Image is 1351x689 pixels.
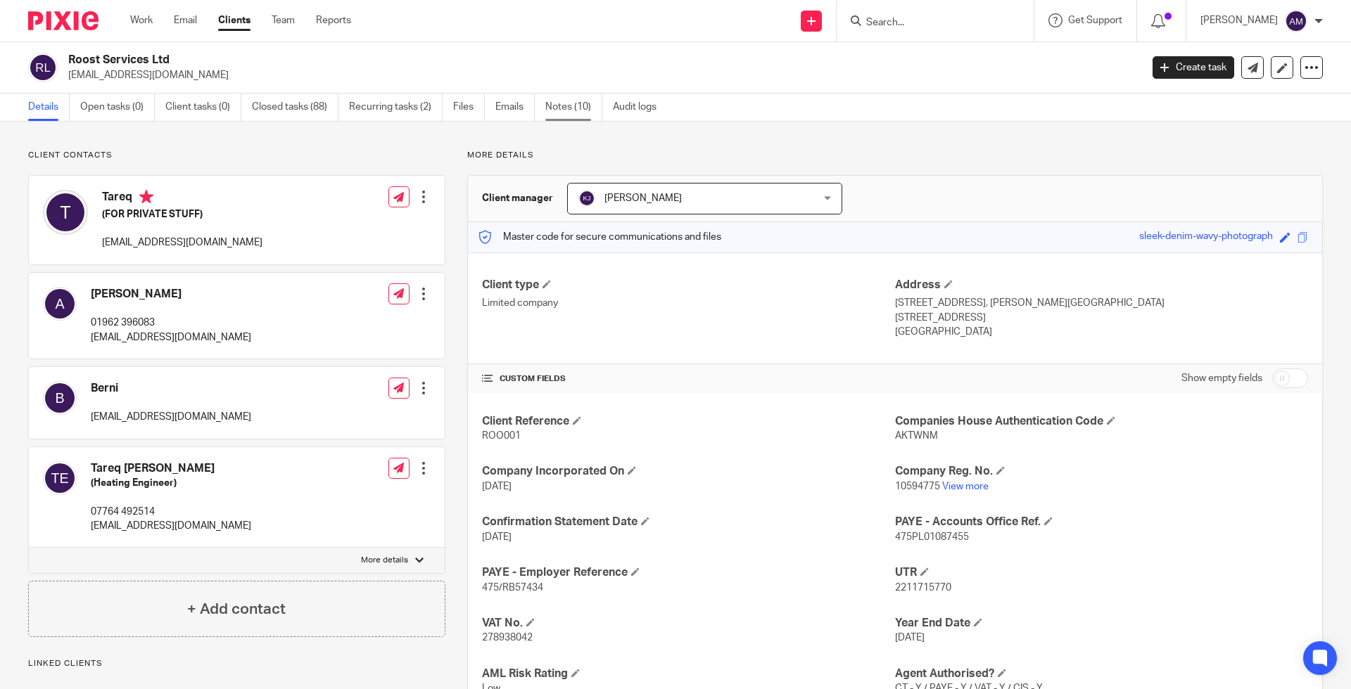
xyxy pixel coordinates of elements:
p: [GEOGRAPHIC_DATA] [895,325,1308,339]
h4: Tareq [PERSON_NAME] [91,461,251,476]
a: Create task [1153,56,1234,79]
span: 2211715770 [895,583,951,593]
h4: + Add contact [187,598,286,620]
h4: [PERSON_NAME] [91,287,251,302]
p: More details [467,150,1323,161]
i: Primary [139,190,153,204]
img: svg%3E [43,381,77,415]
input: Search [865,17,991,30]
h4: PAYE - Employer Reference [482,565,895,580]
img: svg%3E [43,190,88,235]
span: 475PL01087455 [895,532,969,542]
span: 10594775 [895,482,940,491]
a: Team [272,13,295,27]
h4: VAT No. [482,616,895,631]
a: Notes (10) [545,94,602,121]
p: 01962 396083 [91,316,251,330]
span: [DATE] [482,532,512,542]
h4: CUSTOM FIELDS [482,373,895,385]
a: Closed tasks (88) [252,94,338,121]
h4: Tareq [102,190,262,207]
a: Email [174,13,197,27]
span: AKTWNM [895,431,938,441]
span: 475/RB57434 [482,583,543,593]
h4: AML Risk Rating [482,667,895,681]
img: svg%3E [28,53,58,82]
h4: Client Reference [482,414,895,429]
img: svg%3E [1285,10,1307,32]
span: [DATE] [895,633,925,643]
label: Show empty fields [1181,371,1262,385]
p: Master code for secure communications and files [478,230,721,244]
p: [PERSON_NAME] [1200,13,1278,27]
h4: Address [895,278,1308,292]
p: Client contacts [28,150,445,161]
p: [STREET_ADDRESS], [PERSON_NAME][GEOGRAPHIC_DATA] [895,296,1308,310]
p: Linked clients [28,658,445,669]
h4: Client type [482,278,895,292]
p: Limited company [482,296,895,310]
span: [DATE] [482,482,512,491]
p: [EMAIL_ADDRESS][DOMAIN_NAME] [102,236,262,250]
h4: Confirmation Statement Date [482,515,895,529]
p: [EMAIL_ADDRESS][DOMAIN_NAME] [91,519,251,533]
img: svg%3E [43,461,77,495]
a: Details [28,94,70,121]
span: Get Support [1068,15,1122,25]
a: Open tasks (0) [80,94,155,121]
h4: Company Incorporated On [482,464,895,479]
h5: (Heating Engineer) [91,476,251,490]
h3: Client manager [482,191,553,205]
span: [PERSON_NAME] [604,193,682,203]
h4: UTR [895,565,1308,580]
a: Clients [218,13,250,27]
a: Recurring tasks (2) [349,94,443,121]
h5: (FOR PRIVATE STUFF) [102,207,262,221]
span: 278938042 [482,633,533,643]
p: [EMAIL_ADDRESS][DOMAIN_NAME] [91,410,251,424]
p: 07764 492514 [91,505,251,519]
p: More details [361,555,408,566]
h4: Year End Date [895,616,1308,631]
a: Client tasks (0) [165,94,241,121]
h4: Companies House Authentication Code [895,414,1308,429]
div: sleek-denim-wavy-photograph [1139,229,1273,245]
h2: Roost Services Ltd [68,53,919,67]
h4: Company Reg. No. [895,464,1308,479]
span: ROO001 [482,431,521,441]
p: [STREET_ADDRESS] [895,311,1308,325]
h4: Agent Authorised? [895,667,1308,681]
p: [EMAIL_ADDRESS][DOMAIN_NAME] [68,68,1131,82]
img: svg%3E [43,287,77,321]
a: Reports [316,13,351,27]
a: Emails [495,94,535,121]
h4: PAYE - Accounts Office Ref. [895,515,1308,529]
a: Audit logs [613,94,667,121]
h4: Berni [91,381,251,396]
a: View more [942,482,989,491]
a: Files [453,94,485,121]
p: [EMAIL_ADDRESS][DOMAIN_NAME] [91,330,251,344]
img: svg%3E [578,190,595,207]
img: Pixie [28,11,99,30]
a: Work [130,13,153,27]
